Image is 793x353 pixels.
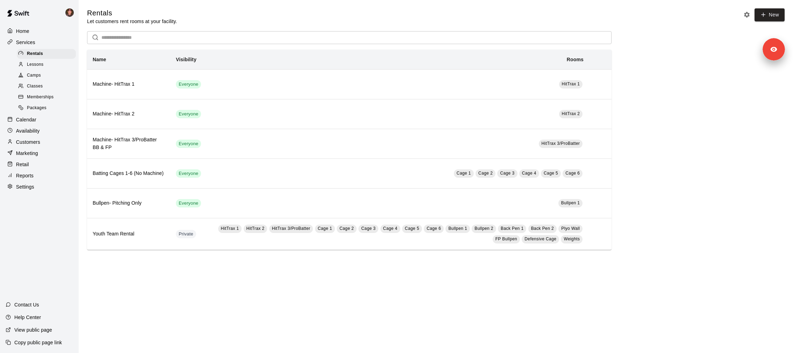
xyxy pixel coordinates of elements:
span: Cage 6 [565,171,580,176]
span: Plyo Wall [561,226,580,231]
p: Let customers rent rooms at your facility. [87,18,177,25]
div: Rentals [17,49,76,59]
span: Back Pen 2 [531,226,554,231]
p: Calendar [16,116,36,123]
a: Services [6,37,73,48]
span: Classes [27,83,43,90]
div: Camps [17,71,76,80]
b: Visibility [176,57,197,62]
a: Customers [6,137,73,147]
p: Services [16,39,35,46]
span: Bullpen 1 [561,200,580,205]
h6: Bullpen- Pitching Only [93,199,165,207]
h5: Rentals [87,8,177,18]
div: This service is hidden, and can only be accessed via a direct link [176,230,196,238]
div: Mike Skogen [64,6,79,20]
span: Lessons [27,61,44,68]
h6: Machine- HitTrax 2 [93,110,165,118]
p: Contact Us [14,301,39,308]
span: HitTrax 2 [247,226,265,231]
b: Rooms [567,57,584,62]
span: Camps [27,72,41,79]
a: Camps [17,70,79,81]
a: Rentals [17,48,79,59]
div: This service is visible to all of your customers [176,199,201,207]
p: Copy public page link [14,339,62,346]
p: Home [16,28,29,35]
span: HitTrax 1 [221,226,239,231]
div: Lessons [17,60,76,70]
span: FP Bullpen [495,236,517,241]
span: Cage 2 [340,226,354,231]
a: Packages [17,103,79,114]
span: HitTrax 2 [562,111,580,116]
a: Classes [17,81,79,92]
span: Cage 1 [457,171,471,176]
div: This service is visible to all of your customers [176,140,201,148]
p: View public page [14,326,52,333]
span: Everyone [176,141,201,147]
p: Retail [16,161,29,168]
a: Home [6,26,73,36]
span: Everyone [176,170,201,177]
p: Reports [16,172,34,179]
img: Mike Skogen [65,8,74,17]
span: Bullpen 1 [448,226,467,231]
span: Cage 5 [405,226,419,231]
span: Cage 4 [522,171,536,176]
a: Retail [6,159,73,170]
p: Help Center [14,314,41,321]
a: Lessons [17,59,79,70]
span: Weights [564,236,580,241]
h6: Youth Team Rental [93,230,165,238]
a: Settings [6,182,73,192]
span: Cage 3 [500,171,514,176]
span: Cage 1 [318,226,332,231]
button: Rental settings [742,9,752,20]
span: Private [176,231,196,238]
span: HitTrax 3/ProBatter [272,226,310,231]
p: Customers [16,139,40,146]
span: Back Pen 1 [501,226,523,231]
div: This service is visible to all of your customers [176,110,201,118]
span: Cage 5 [544,171,558,176]
a: Availability [6,126,73,136]
span: Cage 2 [478,171,493,176]
h6: Machine- HitTrax 1 [93,80,165,88]
span: Memberships [27,94,53,101]
div: Memberships [17,92,76,102]
a: New [755,8,785,21]
span: Defensive Cage [524,236,556,241]
h6: Batting Cages 1-6 (No Machine) [93,170,165,177]
p: Availability [16,127,40,134]
h6: Machine- HitTrax 3/ProBatter BB & FP [93,136,165,151]
span: Cage 3 [361,226,376,231]
div: Packages [17,103,76,113]
span: Packages [27,105,47,112]
span: Rentals [27,50,43,57]
table: simple table [87,50,612,250]
a: Marketing [6,148,73,158]
span: Bullpen 2 [474,226,493,231]
a: Memberships [17,92,79,103]
b: Name [93,57,106,62]
a: Reports [6,170,73,181]
a: Calendar [6,114,73,125]
span: Everyone [176,111,201,118]
span: Cage 4 [383,226,398,231]
span: HitTrax 3/ProBatter [542,141,580,146]
div: This service is visible to all of your customers [176,80,201,89]
span: Cage 6 [427,226,441,231]
span: Everyone [176,81,201,88]
span: HitTrax 1 [562,82,580,86]
span: Everyone [176,200,201,207]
